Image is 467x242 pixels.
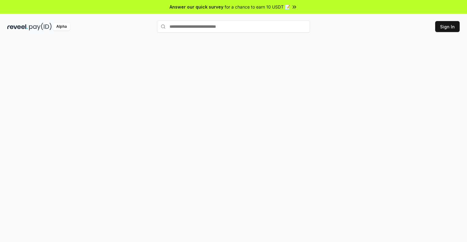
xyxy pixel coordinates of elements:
[29,23,52,31] img: pay_id
[7,23,28,31] img: reveel_dark
[225,4,290,10] span: for a chance to earn 10 USDT 📝
[53,23,70,31] div: Alpha
[435,21,460,32] button: Sign In
[170,4,223,10] span: Answer our quick survey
